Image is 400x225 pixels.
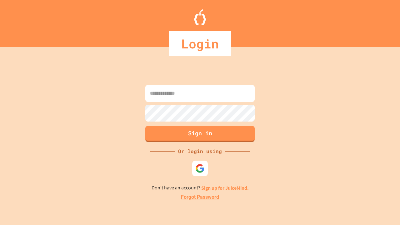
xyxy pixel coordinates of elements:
[201,185,249,191] a: Sign up for JuiceMind.
[374,200,394,219] iframe: chat widget
[194,9,206,25] img: Logo.svg
[181,193,219,201] a: Forgot Password
[152,184,249,192] p: Don't have an account?
[348,173,394,199] iframe: chat widget
[169,31,231,56] div: Login
[195,164,205,173] img: google-icon.svg
[145,126,255,142] button: Sign in
[175,147,225,155] div: Or login using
